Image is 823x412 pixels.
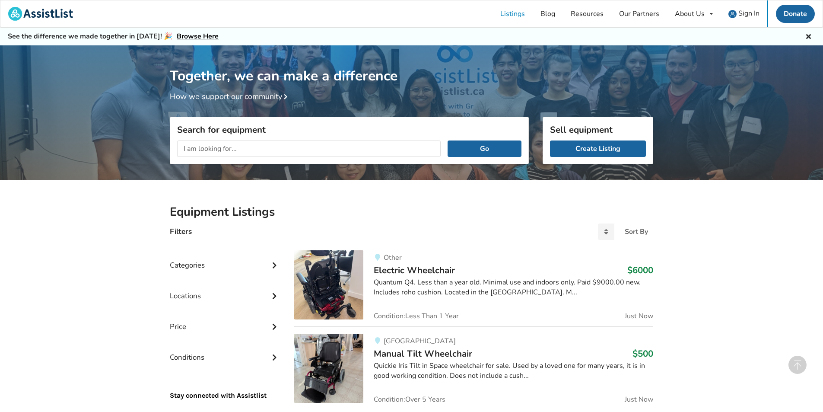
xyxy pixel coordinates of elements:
h1: Together, we can make a difference [170,45,653,85]
a: Donate [776,5,815,23]
a: Blog [533,0,563,27]
img: mobility-manual tilt wheelchair [294,334,363,403]
span: Condition: Over 5 Years [374,396,445,403]
a: mobility-manual tilt wheelchair[GEOGRAPHIC_DATA]Manual Tilt Wheelchair$500Quickie Iris Tilt in Sp... [294,326,653,410]
span: Manual Tilt Wheelchair [374,348,472,360]
h3: Search for equipment [177,124,521,135]
h2: Equipment Listings [170,204,653,220]
a: Create Listing [550,141,646,157]
h3: Sell equipment [550,124,646,135]
img: user icon [728,10,737,18]
div: Quantum Q4. Less than a year old. Minimal use and indoors only. Paid $9000.00 new. Includes roho ... [374,278,653,297]
div: Categories [170,243,280,274]
h3: $500 [632,348,653,359]
img: assistlist-logo [8,7,73,21]
button: Go [448,141,521,157]
span: Electric Wheelchair [374,264,455,276]
h3: $6000 [627,265,653,276]
div: Sort By [625,228,648,235]
a: Browse Here [177,32,219,41]
div: About Us [675,10,705,17]
p: Stay connected with Assistlist [170,367,280,401]
span: Condition: Less Than 1 Year [374,313,459,319]
a: Our Partners [611,0,667,27]
div: Locations [170,274,280,305]
span: Just Now [625,313,653,319]
h4: Filters [170,227,192,236]
span: [GEOGRAPHIC_DATA] [384,336,456,346]
img: mobility-electric wheelchair [294,250,363,319]
div: Quickie Iris Tilt in Space wheelchair for sale. Used by a loved one for many years, it is in good... [374,361,653,381]
div: Price [170,305,280,335]
a: How we support our community [170,91,291,102]
input: I am looking for... [177,141,441,157]
a: mobility-electric wheelchair OtherElectric Wheelchair$6000Quantum Q4. Less than a year old. Minim... [294,250,653,326]
span: Sign In [738,9,759,18]
span: Just Now [625,396,653,403]
a: Listings [493,0,533,27]
span: Other [384,253,402,262]
h5: See the difference we made together in [DATE]! 🎉 [8,32,219,41]
a: user icon Sign In [721,0,767,27]
a: Resources [563,0,611,27]
div: Conditions [170,335,280,366]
